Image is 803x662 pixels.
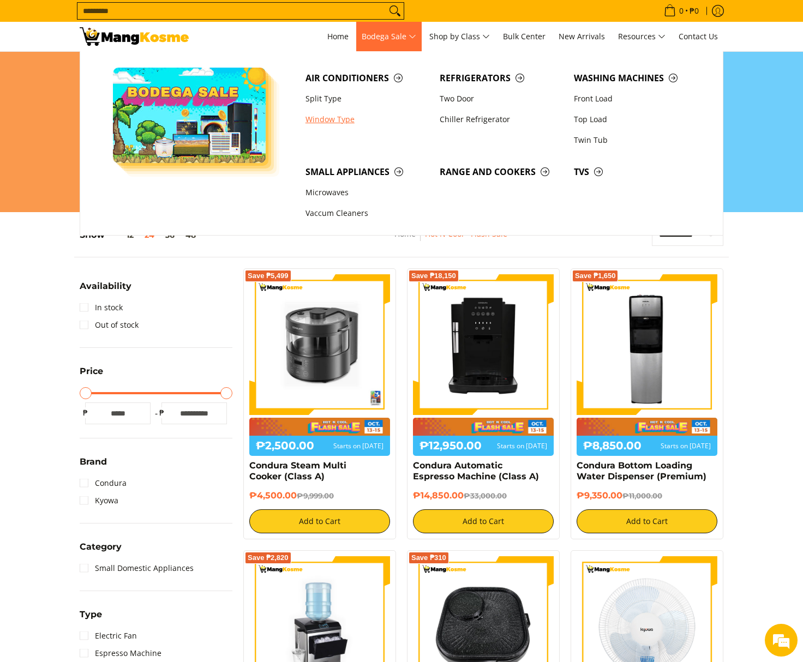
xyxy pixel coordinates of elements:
a: Range and Cookers [434,161,568,182]
span: ₱ [156,407,167,418]
span: Save ₱1,650 [575,273,616,279]
summary: Open [80,282,131,299]
nav: Main Menu [200,22,723,51]
span: Brand [80,458,107,466]
summary: Open [80,543,122,559]
a: Condura Steam Multi Cooker (Class A) [249,460,346,482]
span: Price [80,367,103,376]
span: Save ₱2,820 [248,555,289,561]
textarea: Type your message and hit 'Enter' [5,298,208,336]
a: Refrigerators [434,68,568,88]
a: Out of stock [80,316,139,334]
a: Split Type [300,88,434,109]
span: We're online! [63,137,151,248]
a: Bulk Center [498,22,551,51]
span: Air Conditioners [305,71,429,85]
a: Washing Machines [568,68,703,88]
a: Resources [613,22,671,51]
span: Contact Us [679,31,718,41]
a: Microwaves [300,183,434,203]
button: 48 [180,231,201,239]
button: 36 [160,231,180,239]
a: TVs [568,161,703,182]
img: Condura Bottom Loading Water Dispenser (Premium) [577,274,717,415]
span: Shop by Class [429,30,490,44]
a: Kyowa [80,492,118,509]
a: Shop by Class [424,22,495,51]
button: Add to Cart [413,509,554,533]
button: Add to Cart [249,509,390,533]
del: ₱33,000.00 [464,491,507,500]
span: ₱ [80,407,91,418]
span: Washing Machines [574,71,697,85]
a: Small Appliances [300,161,434,182]
a: Electric Fan [80,627,137,645]
span: ₱0 [688,7,700,15]
a: Twin Tub [568,130,703,151]
span: 0 [678,7,685,15]
img: Bodega Sale [113,68,266,163]
summary: Open [80,610,102,627]
img: Condura Steam Multi Cooker (Class A) [249,274,390,415]
a: Vaccum Cleaners [300,203,434,224]
a: Bodega Sale [356,22,422,51]
span: Resources [618,30,666,44]
nav: Breadcrumbs [319,227,583,252]
a: Condura Automatic Espresso Machine (Class A) [413,460,539,482]
h6: ₱9,350.00 [577,490,717,501]
span: Bodega Sale [362,30,416,44]
span: Availability [80,282,131,291]
a: In stock [80,299,123,316]
a: Small Domestic Appliances [80,559,194,577]
button: Add to Cart [577,509,717,533]
a: Chiller Refrigerator [434,109,568,130]
span: Refrigerators [440,71,563,85]
span: Home [327,31,349,41]
button: Search [386,3,404,19]
span: Type [80,610,102,619]
del: ₱11,000.00 [622,491,662,500]
button: 24 [139,231,160,239]
a: Front Load [568,88,703,109]
img: Hot N Cool: Mang Kosme MID-PAYDAY APPLIANCES SALE! l Mang Kosme [80,27,189,46]
span: • [661,5,702,17]
a: Condura Bottom Loading Water Dispenser (Premium) [577,460,706,482]
div: Chat with us now [57,61,183,75]
span: Save ₱5,499 [248,273,289,279]
a: Condura [80,474,127,492]
h6: ₱14,850.00 [413,490,554,501]
span: Category [80,543,122,551]
a: Top Load [568,109,703,130]
span: Range and Cookers [440,165,563,179]
span: Small Appliances [305,165,429,179]
h6: ₱4,500.00 [249,490,390,501]
div: Minimize live chat window [179,5,205,32]
a: Espresso Machine [80,645,161,662]
span: Save ₱18,150 [411,273,456,279]
img: Condura Automatic Espresso Machine (Class A) [413,274,554,415]
a: Contact Us [673,22,723,51]
a: Window Type [300,109,434,130]
span: Bulk Center [503,31,546,41]
a: Two Door [434,88,568,109]
a: Air Conditioners [300,68,434,88]
a: New Arrivals [553,22,610,51]
span: New Arrivals [559,31,605,41]
summary: Open [80,458,107,474]
span: TVs [574,165,697,179]
del: ₱9,999.00 [297,491,334,500]
a: Home [322,22,354,51]
span: Save ₱310 [411,555,446,561]
summary: Open [80,367,103,384]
